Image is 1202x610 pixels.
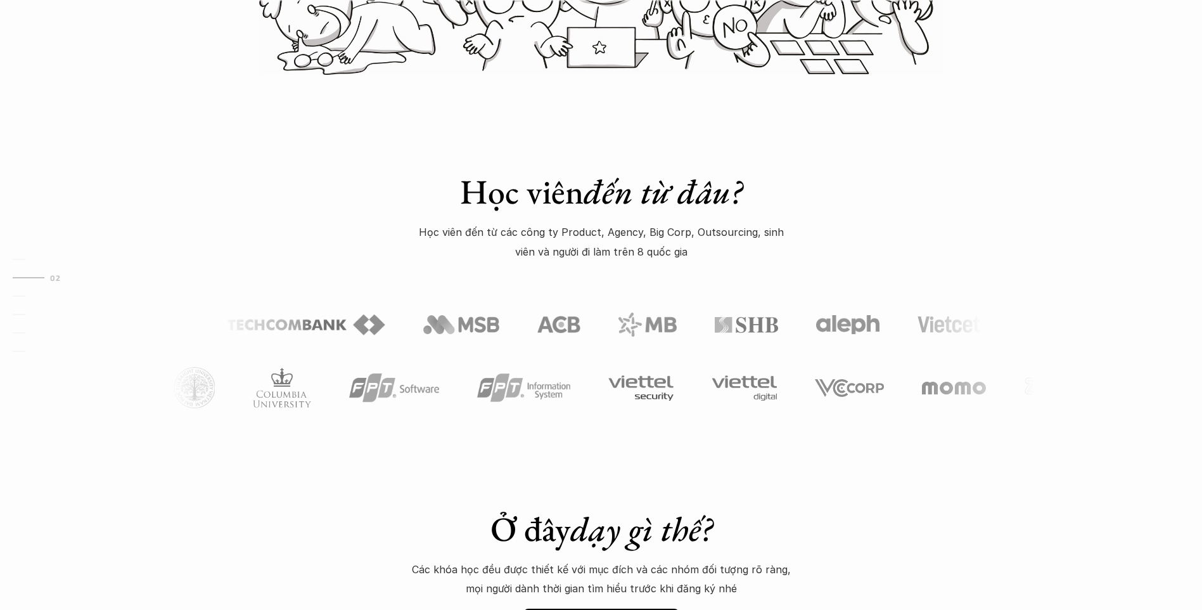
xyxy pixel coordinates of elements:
em: dạy gì thế? [570,507,712,551]
h1: Ở đây [380,509,823,550]
strong: 02 [50,273,60,282]
a: 02 [13,270,73,285]
h1: Học viên [380,171,823,212]
em: đến từ đâu? [584,169,742,214]
p: Các khóa học đều được thiết kế với mục đích và các nhóm đối tượng rõ ràng, mọi người dành thời gi... [411,560,791,599]
p: Học viên đến từ các công ty Product, Agency, Big Corp, Outsourcing, sinh viên và người đi làm trê... [411,223,791,261]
